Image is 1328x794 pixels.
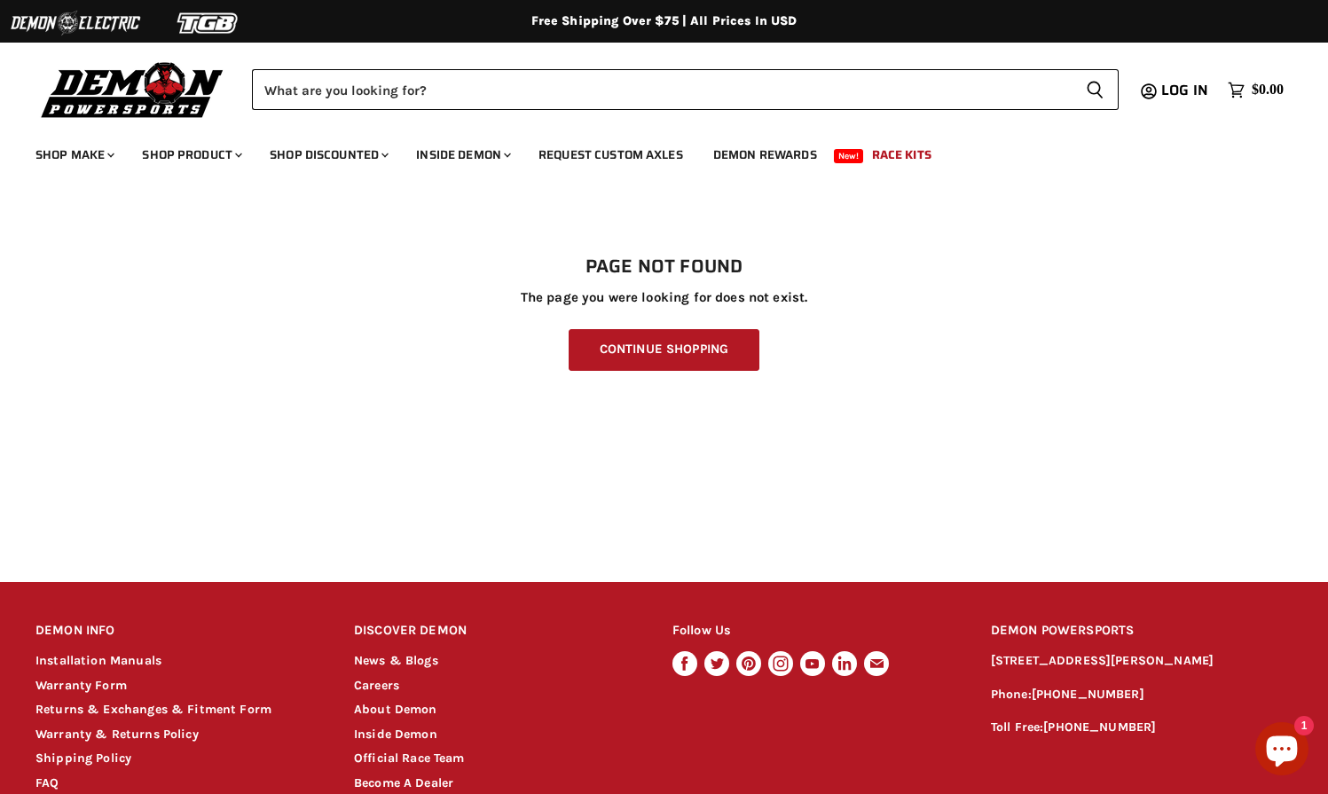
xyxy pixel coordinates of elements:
[991,718,1293,738] p: Toll Free:
[859,137,945,173] a: Race Kits
[9,6,142,40] img: Demon Electric Logo 2
[1153,83,1219,98] a: Log in
[35,610,320,652] h2: DEMON INFO
[569,329,759,371] a: Continue Shopping
[700,137,830,173] a: Demon Rewards
[22,130,1279,173] ul: Main menu
[252,69,1119,110] form: Product
[1072,69,1119,110] button: Search
[252,69,1072,110] input: Search
[129,137,253,173] a: Shop Product
[1161,79,1208,101] span: Log in
[525,137,696,173] a: Request Custom Axles
[834,149,864,163] span: New!
[35,775,59,790] a: FAQ
[35,678,127,693] a: Warranty Form
[142,6,275,40] img: TGB Logo 2
[35,727,199,742] a: Warranty & Returns Policy
[35,290,1293,305] p: The page you were looking for does not exist.
[354,775,453,790] a: Become A Dealer
[354,653,438,668] a: News & Blogs
[354,678,399,693] a: Careers
[35,58,230,121] img: Demon Powersports
[1252,82,1284,98] span: $0.00
[354,702,437,717] a: About Demon
[35,702,271,717] a: Returns & Exchanges & Fitment Form
[1219,77,1293,103] a: $0.00
[354,727,437,742] a: Inside Demon
[1032,687,1144,702] a: [PHONE_NUMBER]
[403,137,522,173] a: Inside Demon
[35,751,131,766] a: Shipping Policy
[1250,722,1314,780] inbox-online-store-chat: Shopify online store chat
[991,610,1293,652] h2: DEMON POWERSPORTS
[256,137,399,173] a: Shop Discounted
[35,653,161,668] a: Installation Manuals
[1043,719,1156,735] a: [PHONE_NUMBER]
[354,610,639,652] h2: DISCOVER DEMON
[672,610,957,652] h2: Follow Us
[991,651,1293,672] p: [STREET_ADDRESS][PERSON_NAME]
[354,751,465,766] a: Official Race Team
[991,685,1293,705] p: Phone:
[35,256,1293,278] h1: Page not found
[22,137,125,173] a: Shop Make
